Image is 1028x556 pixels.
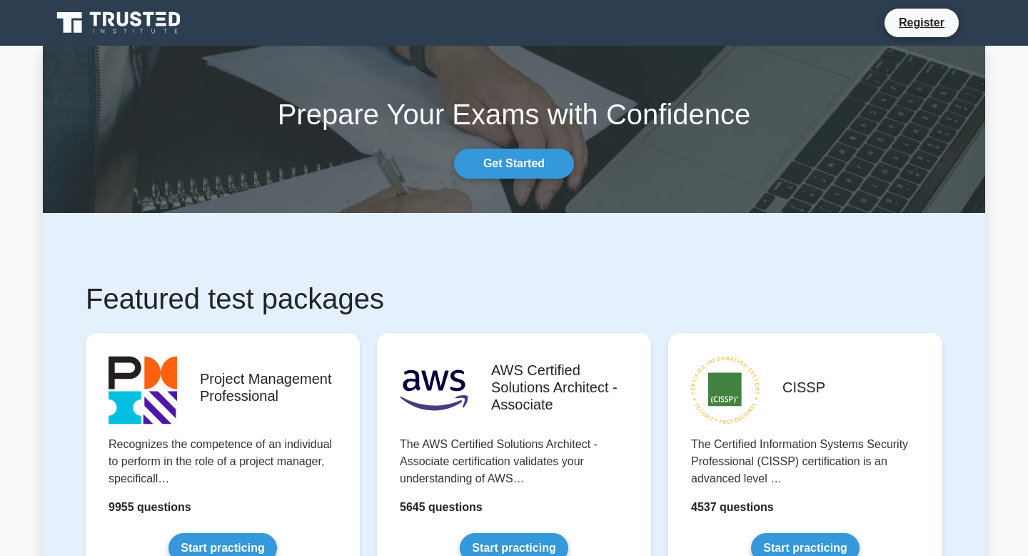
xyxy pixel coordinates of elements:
h1: Prepare Your Exams with Confidence [43,97,985,131]
a: Get Started [454,149,574,179]
h1: Featured test packages [86,282,942,316]
a: Register [890,14,953,31]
